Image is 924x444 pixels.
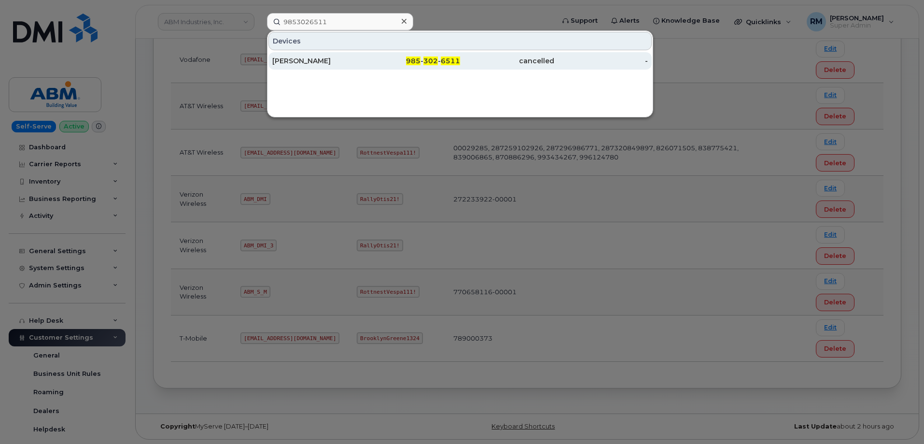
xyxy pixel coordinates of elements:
a: [PERSON_NAME]985-302-6511cancelled- [268,52,652,70]
span: 302 [423,57,438,65]
div: [PERSON_NAME] [272,56,366,66]
div: - [554,56,648,66]
input: Find something... [267,13,413,30]
span: 6511 [441,57,460,65]
div: Devices [268,32,652,50]
div: - - [366,56,461,66]
div: cancelled [460,56,554,66]
span: 985 [406,57,420,65]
